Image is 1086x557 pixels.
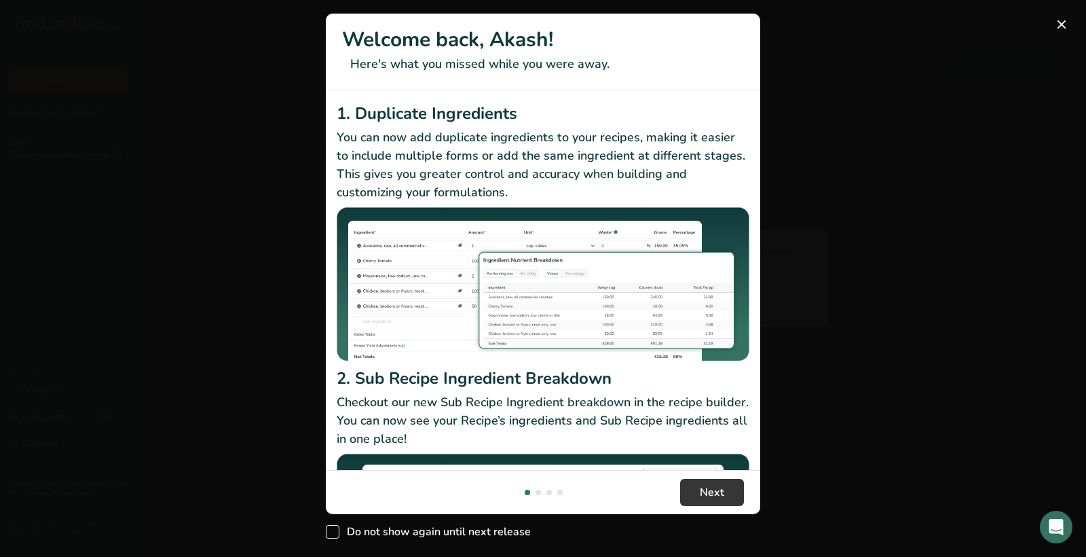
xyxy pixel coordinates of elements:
[337,101,749,126] h2: 1. Duplicate Ingredients
[337,207,749,361] img: Duplicate Ingredients
[1040,511,1072,543] div: Open Intercom Messenger
[337,393,749,448] p: Checkout our new Sub Recipe Ingredient breakdown in the recipe builder. You can now see your Reci...
[342,55,744,73] p: Here's what you missed while you were away.
[680,479,744,506] button: Next
[342,24,744,55] h1: Welcome back, Akash!
[700,484,724,501] span: Next
[337,366,749,391] h2: 2. Sub Recipe Ingredient Breakdown
[339,525,531,539] span: Do not show again until next release
[337,128,749,202] p: You can now add duplicate ingredients to your recipes, making it easier to include multiple forms...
